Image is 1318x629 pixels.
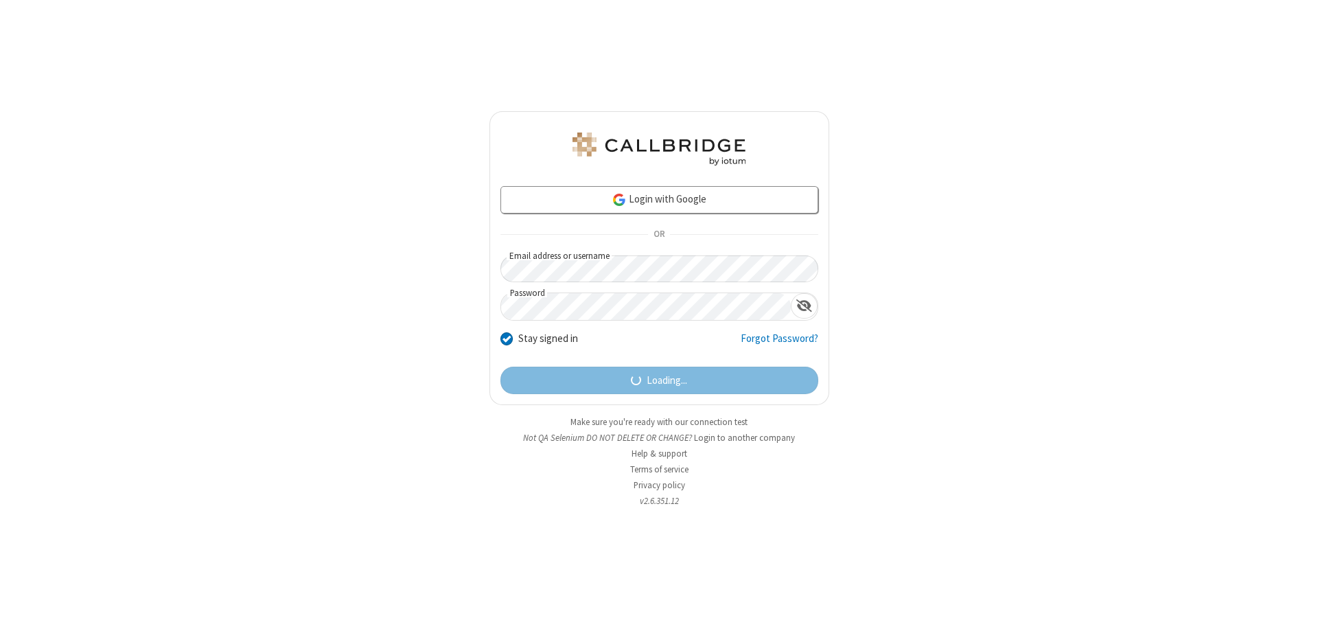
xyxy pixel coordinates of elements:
a: Forgot Password? [741,331,818,357]
input: Password [501,293,791,320]
a: Make sure you're ready with our connection test [570,416,748,428]
a: Help & support [632,448,687,459]
a: Login with Google [500,186,818,214]
span: OR [648,225,670,244]
li: v2.6.351.12 [489,494,829,507]
img: QA Selenium DO NOT DELETE OR CHANGE [570,133,748,165]
span: Loading... [647,373,687,389]
a: Terms of service [630,464,689,475]
a: Privacy policy [634,479,685,491]
button: Loading... [500,367,818,394]
input: Email address or username [500,255,818,282]
img: google-icon.png [612,192,627,207]
div: Show password [791,293,818,319]
label: Stay signed in [518,331,578,347]
li: Not QA Selenium DO NOT DELETE OR CHANGE? [489,431,829,444]
button: Login to another company [694,431,795,444]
